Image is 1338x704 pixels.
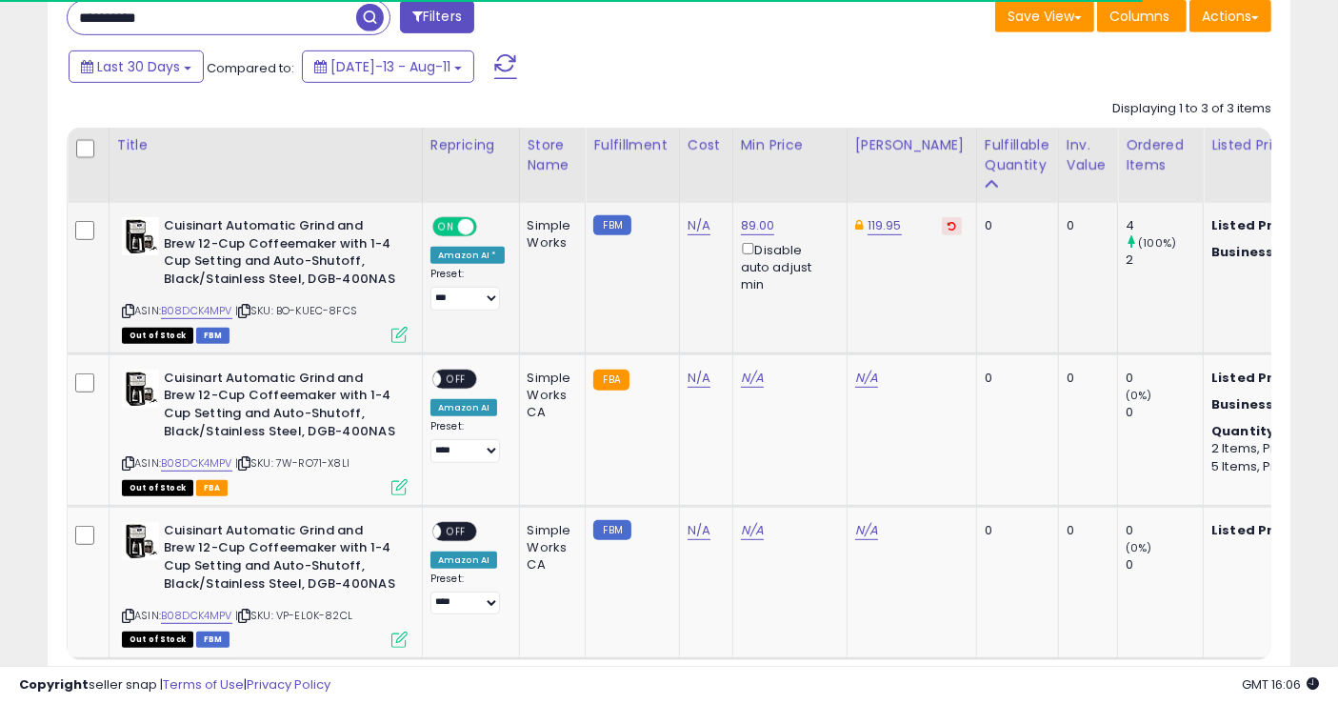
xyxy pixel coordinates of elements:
button: [DATE]-13 - Aug-11 [302,50,474,83]
span: Last 30 Days [97,57,180,76]
span: [DATE]-13 - Aug-11 [330,57,450,76]
div: 0 [985,370,1044,387]
b: Cuisinart Automatic Grind and Brew 12-Cup Coffeemaker with 1-4 Cup Setting and Auto-Shutoff, Blac... [164,522,395,597]
div: Fulfillment [593,135,670,155]
b: Cuisinart Automatic Grind and Brew 12-Cup Coffeemaker with 1-4 Cup Setting and Auto-Shutoff, Blac... [164,370,395,445]
div: Min Price [741,135,839,155]
a: Privacy Policy [247,675,330,694]
a: N/A [688,521,710,540]
span: Columns [1109,7,1169,26]
div: Amazon AI [430,552,497,569]
div: Preset: [430,420,505,462]
small: (0%) [1126,388,1152,403]
small: (100%) [1138,235,1176,251]
div: 0 [1126,522,1203,539]
b: Cuisinart Automatic Grind and Brew 12-Cup Coffeemaker with 1-4 Cup Setting and Auto-Shutoff, Blac... [164,217,395,292]
b: Business Price: [1211,243,1316,261]
div: Disable auto adjust min [741,239,832,293]
div: Store Name [528,135,578,175]
div: Amazon AI * [430,247,505,264]
a: N/A [855,369,878,388]
a: N/A [741,521,764,540]
div: Preset: [430,268,505,310]
div: Title [117,135,414,155]
span: | SKU: BO-KUEC-8FCS [235,303,357,318]
div: 0 [1067,370,1103,387]
button: Last 30 Days [69,50,204,83]
b: Business Price: [1211,395,1316,413]
span: OFF [441,523,471,539]
div: 0 [1126,370,1203,387]
div: Simple Works CA [528,370,571,422]
span: OFF [441,371,471,387]
div: ASIN: [122,522,408,646]
span: 2025-09-11 16:06 GMT [1242,675,1319,694]
span: All listings that are currently out of stock and unavailable for purchase on Amazon [122,328,193,344]
b: Listed Price: [1211,521,1298,539]
div: 0 [1126,404,1203,421]
div: Simple Works CA [528,522,571,574]
a: Terms of Use [163,675,244,694]
div: Amazon AI [430,399,497,416]
div: Fulfillable Quantity [985,135,1050,175]
div: 0 [985,522,1044,539]
img: 41k4W0SIdhL._SL40_.jpg [122,522,159,560]
a: N/A [688,216,710,235]
span: ON [434,219,458,235]
div: 4 [1126,217,1203,234]
a: N/A [741,369,764,388]
a: 119.95 [868,216,902,235]
span: OFF [474,219,505,235]
span: FBA [196,480,229,496]
div: 0 [985,217,1044,234]
small: FBM [593,520,630,540]
div: seller snap | | [19,676,330,694]
div: ASIN: [122,217,408,341]
span: All listings that are currently out of stock and unavailable for purchase on Amazon [122,480,193,496]
div: Cost [688,135,725,155]
b: Listed Price: [1211,216,1298,234]
small: (0%) [1126,540,1152,555]
div: ASIN: [122,370,408,493]
strong: Copyright [19,675,89,694]
span: FBM [196,328,230,344]
div: [PERSON_NAME] [855,135,969,155]
div: 2 [1126,251,1203,269]
span: | SKU: 7W-RO71-X8LI [235,455,349,471]
div: Displaying 1 to 3 of 3 items [1112,100,1271,118]
div: Ordered Items [1126,135,1195,175]
span: FBM [196,632,230,648]
img: 41k4W0SIdhL._SL40_.jpg [122,217,159,255]
small: FBM [593,215,630,235]
div: 0 [1067,217,1103,234]
a: B08DCK4MPV [161,608,232,624]
span: All listings that are currently out of stock and unavailable for purchase on Amazon [122,632,193,648]
img: 41k4W0SIdhL._SL40_.jpg [122,370,159,408]
b: Listed Price: [1211,369,1298,387]
a: B08DCK4MPV [161,455,232,472]
div: Simple Works [528,217,571,251]
small: FBA [593,370,629,391]
div: Repricing [430,135,511,155]
div: Inv. value [1067,135,1109,175]
a: B08DCK4MPV [161,303,232,319]
div: 0 [1126,556,1203,573]
div: Preset: [430,573,505,614]
span: Compared to: [207,59,294,77]
a: 89.00 [741,216,775,235]
a: N/A [688,369,710,388]
a: N/A [855,521,878,540]
div: 0 [1067,522,1103,539]
span: | SKU: VP-EL0K-82CL [235,608,352,623]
